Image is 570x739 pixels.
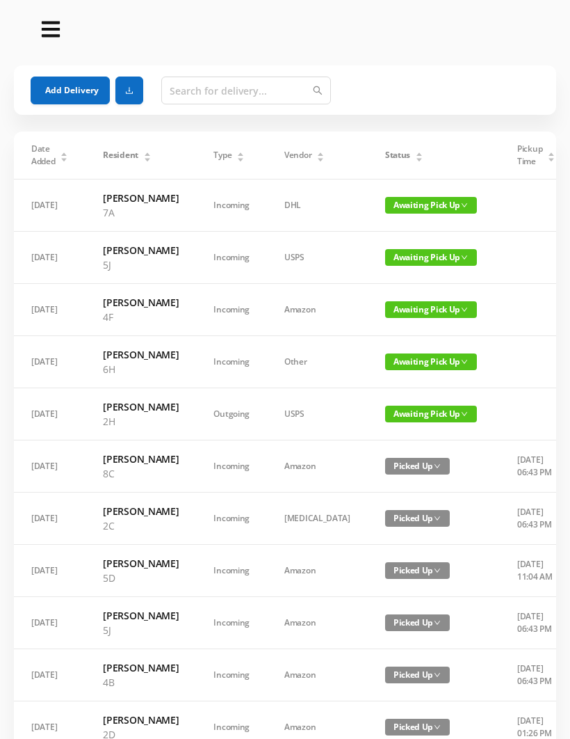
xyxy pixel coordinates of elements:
i: icon: caret-up [415,150,423,154]
i: icon: caret-up [317,150,325,154]
td: [DATE] [14,388,85,440]
i: icon: down [434,567,441,574]
td: Amazon [267,649,368,701]
h6: [PERSON_NAME] [103,608,179,623]
span: Date Added [31,143,56,168]
td: [MEDICAL_DATA] [267,493,368,545]
i: icon: caret-up [237,150,245,154]
p: 7A [103,205,179,220]
i: icon: caret-down [237,156,245,160]
div: Sort [143,150,152,159]
span: Picked Up [385,667,450,683]
i: icon: caret-down [143,156,151,160]
td: USPS [267,388,368,440]
td: Amazon [267,545,368,597]
h6: [PERSON_NAME] [103,660,179,675]
td: [DATE] [14,232,85,284]
span: Picked Up [385,719,450,736]
p: 4F [103,310,179,324]
td: Incoming [196,232,267,284]
p: 5J [103,623,179,637]
div: Sort [415,150,423,159]
i: icon: down [461,202,468,209]
p: 2H [103,414,179,429]
span: Awaiting Pick Up [385,353,477,370]
p: 5J [103,257,179,272]
span: Awaiting Pick Up [385,249,477,266]
i: icon: down [461,254,468,261]
i: icon: caret-up [143,150,151,154]
span: Picked Up [385,458,450,475]
span: Awaiting Pick Up [385,301,477,318]
td: Other [267,336,368,388]
h6: [PERSON_NAME] [103,347,179,362]
i: icon: down [461,358,468,365]
div: Sort [316,150,325,159]
div: Sort [547,150,555,159]
td: Incoming [196,649,267,701]
i: icon: caret-up [548,150,555,154]
td: DHL [267,180,368,232]
h6: [PERSON_NAME] [103,556,179,571]
h6: [PERSON_NAME] [103,295,179,310]
span: Status [385,149,410,161]
i: icon: down [434,724,441,731]
div: Sort [60,150,68,159]
td: [DATE] [14,440,85,493]
p: 2C [103,518,179,533]
td: [DATE] [14,493,85,545]
h6: [PERSON_NAME] [103,191,179,205]
i: icon: search [313,86,323,95]
td: [DATE] [14,545,85,597]
td: Incoming [196,336,267,388]
p: 5D [103,571,179,585]
div: Sort [236,150,245,159]
i: icon: caret-down [548,156,555,160]
i: icon: down [434,515,441,522]
input: Search for delivery... [161,77,331,104]
i: icon: caret-up [60,150,68,154]
td: Incoming [196,180,267,232]
span: Picked Up [385,510,450,527]
span: Picked Up [385,614,450,631]
td: Incoming [196,545,267,597]
td: [DATE] [14,597,85,649]
span: Awaiting Pick Up [385,406,477,422]
h6: [PERSON_NAME] [103,452,179,466]
span: Type [213,149,231,161]
h6: [PERSON_NAME] [103,399,179,414]
i: icon: down [434,463,441,470]
td: Amazon [267,440,368,493]
h6: [PERSON_NAME] [103,713,179,727]
td: Incoming [196,284,267,336]
i: icon: down [461,411,468,418]
h6: [PERSON_NAME] [103,504,179,518]
button: Add Delivery [31,77,110,104]
td: [DATE] [14,649,85,701]
td: [DATE] [14,336,85,388]
i: icon: caret-down [60,156,68,160]
p: 4B [103,675,179,690]
p: 6H [103,362,179,376]
span: Vendor [284,149,311,161]
i: icon: caret-down [317,156,325,160]
p: 8C [103,466,179,481]
td: Outgoing [196,388,267,440]
i: icon: down [434,619,441,626]
td: [DATE] [14,284,85,336]
td: [DATE] [14,180,85,232]
td: Incoming [196,493,267,545]
td: Incoming [196,597,267,649]
span: Awaiting Pick Up [385,197,477,214]
span: Pickup Time [517,143,542,168]
span: Picked Up [385,562,450,579]
td: Incoming [196,440,267,493]
h6: [PERSON_NAME] [103,243,179,257]
button: icon: download [115,77,143,104]
td: USPS [267,232,368,284]
i: icon: down [461,306,468,313]
span: Resident [103,149,138,161]
td: Amazon [267,597,368,649]
i: icon: down [434,672,441,678]
i: icon: caret-down [415,156,423,160]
